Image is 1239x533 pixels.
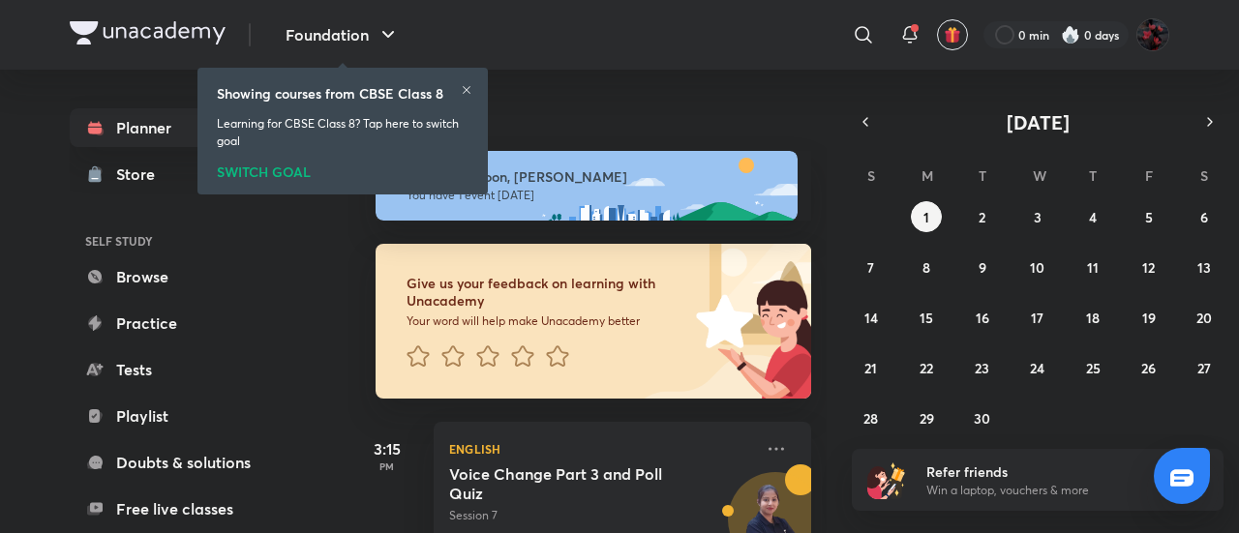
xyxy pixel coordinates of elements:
abbr: September 5, 2025 [1145,208,1153,226]
abbr: September 21, 2025 [864,359,877,377]
h4: [DATE] [376,108,831,132]
abbr: September 7, 2025 [867,258,874,277]
abbr: September 4, 2025 [1089,208,1097,226]
button: September 19, 2025 [1133,302,1164,333]
p: Your word will help make Unacademy better [407,313,689,329]
abbr: September 22, 2025 [920,359,933,377]
a: Store [70,155,294,193]
abbr: September 19, 2025 [1142,309,1156,327]
button: September 20, 2025 [1189,302,1220,333]
button: September 1, 2025 [911,201,942,232]
button: September 7, 2025 [856,252,887,282]
img: feedback_image [630,244,811,399]
span: [DATE] [1007,109,1070,135]
button: September 24, 2025 [1022,352,1053,383]
button: September 16, 2025 [967,302,998,333]
abbr: September 23, 2025 [975,359,989,377]
a: Playlist [70,397,294,435]
p: Learning for CBSE Class 8? Tap here to switch goal [217,115,468,150]
img: avatar [944,26,961,44]
abbr: September 13, 2025 [1197,258,1211,277]
abbr: September 15, 2025 [920,309,933,327]
p: You have 1 event [DATE] [407,188,780,203]
abbr: September 14, 2025 [864,309,878,327]
abbr: Wednesday [1033,166,1046,185]
abbr: September 24, 2025 [1030,359,1044,377]
button: September 27, 2025 [1189,352,1220,383]
button: September 25, 2025 [1077,352,1108,383]
h6: Good afternoon, [PERSON_NAME] [407,168,780,186]
button: [DATE] [879,108,1196,135]
p: Win a laptop, vouchers & more [926,482,1164,499]
button: September 6, 2025 [1189,201,1220,232]
button: September 26, 2025 [1133,352,1164,383]
button: September 29, 2025 [911,402,942,433]
abbr: September 16, 2025 [976,309,989,327]
abbr: September 11, 2025 [1087,258,1099,277]
abbr: September 17, 2025 [1031,309,1043,327]
abbr: September 26, 2025 [1141,359,1156,377]
abbr: September 1, 2025 [923,208,929,226]
button: September 2, 2025 [967,201,998,232]
abbr: Monday [922,166,933,185]
a: Doubts & solutions [70,443,294,482]
button: September 30, 2025 [967,402,998,433]
img: afternoon [376,151,798,221]
a: Tests [70,350,294,389]
abbr: September 8, 2025 [922,258,930,277]
button: September 10, 2025 [1022,252,1053,282]
abbr: September 9, 2025 [979,258,986,277]
abbr: September 27, 2025 [1197,359,1211,377]
button: avatar [937,19,968,50]
button: Foundation [274,15,411,54]
h6: Refer friends [926,461,1164,482]
abbr: September 6, 2025 [1200,208,1208,226]
h6: SELF STUDY [70,224,294,257]
abbr: September 3, 2025 [1034,208,1042,226]
a: Free live classes [70,489,294,528]
img: Ananya [1136,18,1169,51]
button: September 8, 2025 [911,252,942,282]
div: Store [116,163,166,186]
a: Planner [70,108,294,147]
h6: Give us your feedback on learning with Unacademy [407,275,689,310]
button: September 9, 2025 [967,252,998,282]
button: September 14, 2025 [856,302,887,333]
button: September 13, 2025 [1189,252,1220,282]
img: Company Logo [70,21,226,44]
div: SWITCH GOAL [217,158,468,179]
button: September 21, 2025 [856,352,887,383]
h5: 3:15 [348,437,426,460]
abbr: September 25, 2025 [1086,359,1101,377]
abbr: September 2, 2025 [979,208,985,226]
a: Practice [70,304,294,342]
abbr: September 30, 2025 [974,409,990,428]
h5: Voice Change Part 3 and Poll Quiz [449,464,690,503]
button: September 11, 2025 [1077,252,1108,282]
button: September 3, 2025 [1022,201,1053,232]
abbr: September 12, 2025 [1142,258,1155,277]
abbr: Friday [1145,166,1153,185]
abbr: September 18, 2025 [1086,309,1100,327]
abbr: Tuesday [979,166,986,185]
abbr: September 28, 2025 [863,409,878,428]
abbr: Sunday [867,166,875,185]
p: English [449,437,753,460]
p: PM [348,460,426,472]
img: streak [1061,25,1080,44]
button: September 17, 2025 [1022,302,1053,333]
button: September 23, 2025 [967,352,998,383]
button: September 12, 2025 [1133,252,1164,282]
button: September 18, 2025 [1077,302,1108,333]
abbr: Thursday [1089,166,1097,185]
button: September 22, 2025 [911,352,942,383]
p: Session 7 [449,507,753,524]
abbr: September 20, 2025 [1196,309,1212,327]
button: September 5, 2025 [1133,201,1164,232]
img: referral [867,460,906,499]
h6: Showing courses from CBSE Class 8 [217,83,443,104]
button: September 15, 2025 [911,302,942,333]
abbr: September 10, 2025 [1030,258,1044,277]
abbr: September 29, 2025 [920,409,934,428]
a: Browse [70,257,294,296]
